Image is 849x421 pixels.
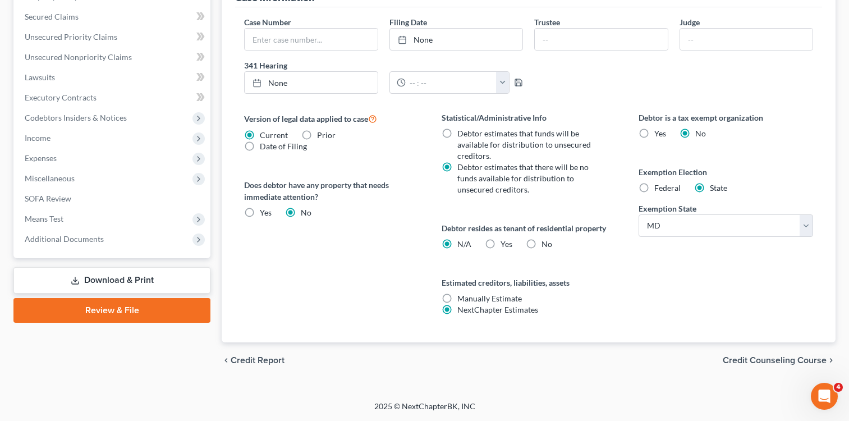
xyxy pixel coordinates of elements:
label: Filing Date [389,16,427,28]
button: Credit Counseling Course chevron_right [723,356,836,365]
span: N/A [457,239,471,249]
span: Yes [501,239,512,249]
span: Credit Counseling Course [723,356,827,365]
label: Judge [680,16,700,28]
span: 4 [834,383,843,392]
span: Lawsuits [25,72,55,82]
span: Executory Contracts [25,93,97,102]
a: None [245,72,377,93]
label: Version of legal data applied to case [244,112,419,125]
label: Exemption Election [639,166,813,178]
span: Date of Filing [260,141,307,151]
input: -- : -- [406,72,497,93]
input: -- [535,29,667,50]
span: SOFA Review [25,194,71,203]
span: Federal [654,183,681,193]
span: Prior [317,130,336,140]
label: Debtor resides as tenant of residential property [442,222,616,234]
span: Unsecured Nonpriority Claims [25,52,132,62]
span: Manually Estimate [457,294,522,303]
span: No [695,129,706,138]
iframe: Intercom live chat [811,383,838,410]
label: Does debtor have any property that needs immediate attention? [244,179,419,203]
a: SOFA Review [16,189,210,209]
i: chevron_right [827,356,836,365]
div: 2025 © NextChapterBK, INC [105,401,745,421]
input: -- [680,29,813,50]
input: Enter case number... [245,29,377,50]
label: Trustee [534,16,560,28]
span: Means Test [25,214,63,223]
span: No [541,239,552,249]
span: NextChapter Estimates [457,305,538,314]
span: Codebtors Insiders & Notices [25,113,127,122]
a: Download & Print [13,267,210,294]
span: Yes [654,129,666,138]
label: Estimated creditors, liabilities, assets [442,277,616,289]
span: Debtor estimates that funds will be available for distribution to unsecured creditors. [457,129,591,161]
label: Case Number [244,16,291,28]
label: Statistical/Administrative Info [442,112,616,123]
span: State [710,183,727,193]
a: Secured Claims [16,7,210,27]
span: No [301,208,311,217]
a: Unsecured Nonpriority Claims [16,47,210,67]
a: Unsecured Priority Claims [16,27,210,47]
span: Secured Claims [25,12,79,21]
span: Unsecured Priority Claims [25,32,117,42]
button: chevron_left Credit Report [222,356,284,365]
a: Executory Contracts [16,88,210,108]
span: Current [260,130,288,140]
span: Miscellaneous [25,173,75,183]
span: Yes [260,208,272,217]
span: Credit Report [231,356,284,365]
i: chevron_left [222,356,231,365]
label: Debtor is a tax exempt organization [639,112,813,123]
span: Expenses [25,153,57,163]
span: Debtor estimates that there will be no funds available for distribution to unsecured creditors. [457,162,589,194]
label: 341 Hearing [238,60,529,71]
span: Additional Documents [25,234,104,244]
a: Review & File [13,298,210,323]
label: Exemption State [639,203,696,214]
a: None [390,29,522,50]
span: Income [25,133,51,143]
a: Lawsuits [16,67,210,88]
